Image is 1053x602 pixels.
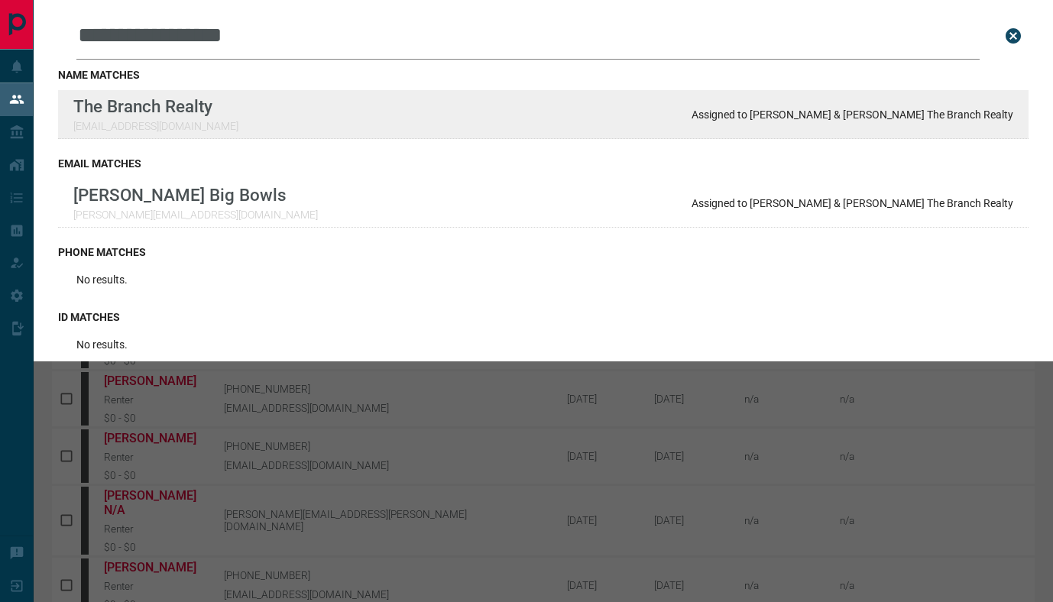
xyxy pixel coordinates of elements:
[73,96,238,116] p: The Branch Realty
[58,246,1029,258] h3: phone matches
[73,209,318,221] p: [PERSON_NAME][EMAIL_ADDRESS][DOMAIN_NAME]
[692,197,1013,209] p: Assigned to [PERSON_NAME] & [PERSON_NAME] The Branch Realty
[692,108,1013,121] p: Assigned to [PERSON_NAME] & [PERSON_NAME] The Branch Realty
[76,273,128,286] p: No results.
[998,21,1029,51] button: close search bar
[73,185,318,205] p: [PERSON_NAME] Big Bowls
[58,69,1029,81] h3: name matches
[76,338,128,351] p: No results.
[58,157,1029,170] h3: email matches
[58,311,1029,323] h3: id matches
[73,120,238,132] p: [EMAIL_ADDRESS][DOMAIN_NAME]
